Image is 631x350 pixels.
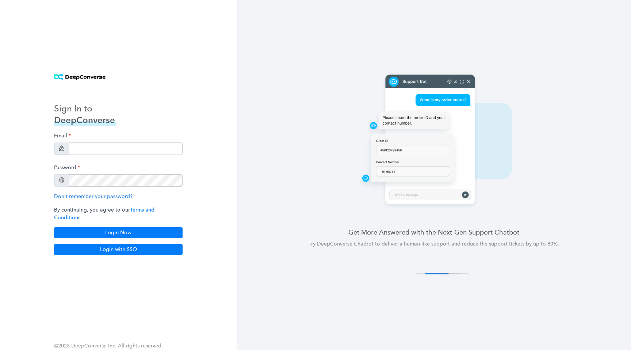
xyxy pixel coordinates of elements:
button: 1 [416,273,440,274]
button: 2 [425,273,449,274]
button: Login Now [54,227,183,238]
button: 4 [445,273,469,274]
label: Email [54,129,71,142]
h4: Get More Answered with the Next-Gen Support Chatbot [254,228,613,237]
a: Terms and Conditions [54,207,154,221]
h3: DeepConverse [54,114,116,126]
label: Password [54,161,80,174]
button: Login with SSO [54,244,183,255]
p: By continuing, you agree to our . [54,206,183,221]
a: Don't remember your password? [54,193,133,199]
img: horizontal logo [54,74,106,80]
img: carousel 2 [335,71,532,210]
span: Try DeepConverse Chatbot to deliver a human-like support and reduce the support tickets by up to ... [309,241,559,247]
span: ©2023 DeepConverse Inc. All rights reserved. [54,343,163,349]
button: 3 [437,273,460,274]
h3: Sign In to [54,103,116,114]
